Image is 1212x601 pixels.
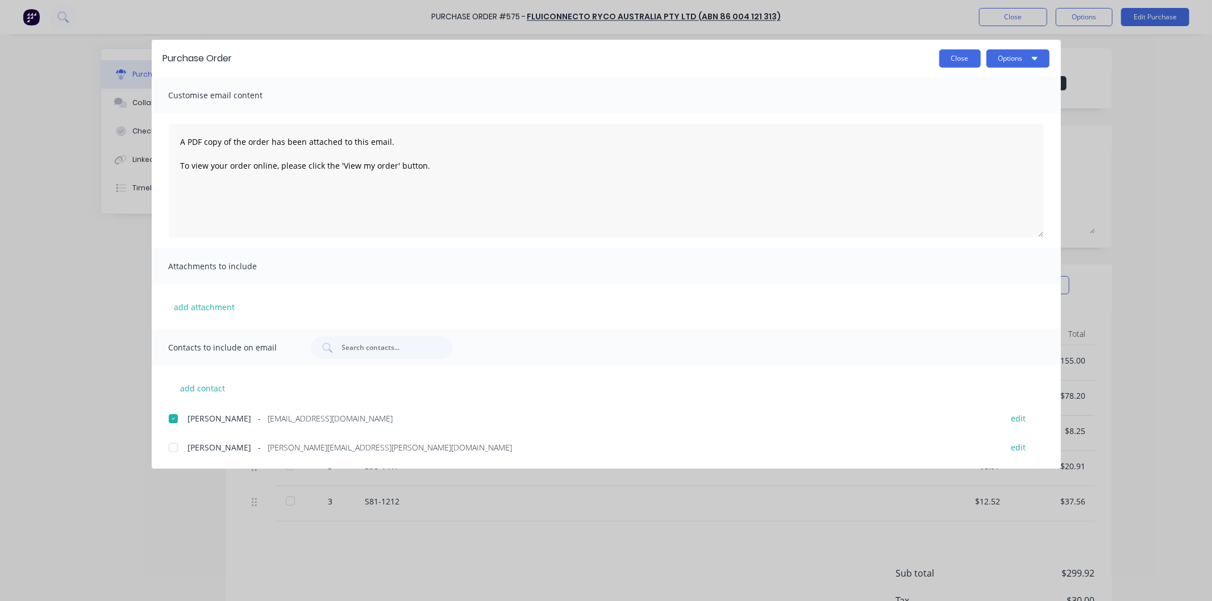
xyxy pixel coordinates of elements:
[268,441,513,453] span: [PERSON_NAME][EMAIL_ADDRESS][PERSON_NAME][DOMAIN_NAME]
[169,87,294,103] span: Customise email content
[169,124,1044,237] textarea: A PDF copy of the order has been attached to this email. To view your order online, please click ...
[188,441,252,453] span: [PERSON_NAME]
[986,49,1049,68] button: Options
[169,258,294,274] span: Attachments to include
[169,379,237,397] button: add contact
[163,52,232,65] div: Purchase Order
[259,412,261,424] span: -
[259,441,261,453] span: -
[939,49,981,68] button: Close
[268,412,393,424] span: [EMAIL_ADDRESS][DOMAIN_NAME]
[169,340,294,356] span: Contacts to include on email
[169,298,241,315] button: add attachment
[341,342,435,353] input: Search contacts...
[188,412,252,424] span: [PERSON_NAME]
[1005,440,1033,455] button: edit
[1005,410,1033,425] button: edit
